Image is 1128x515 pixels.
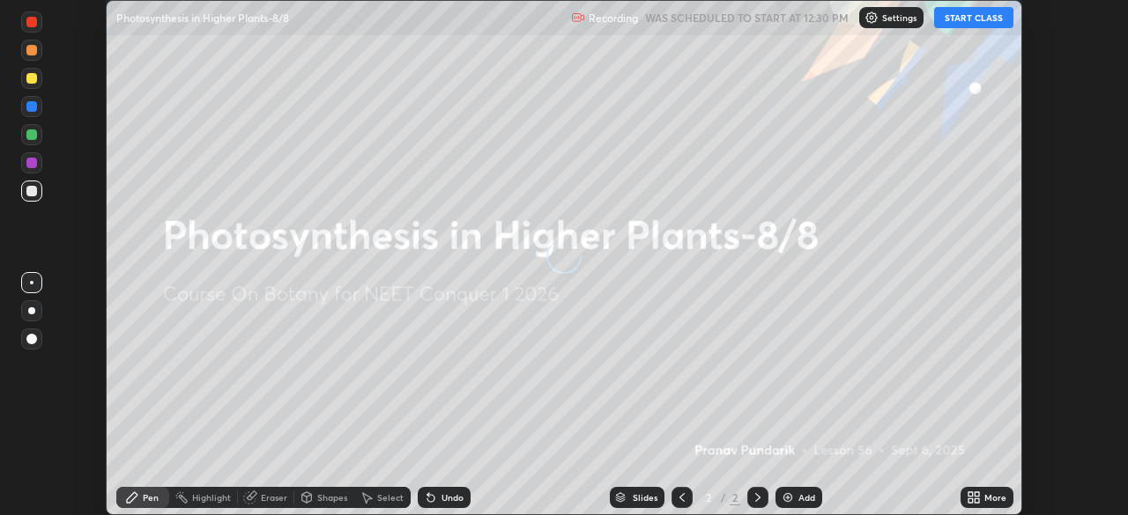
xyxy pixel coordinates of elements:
div: Pen [143,493,159,502]
div: Undo [442,493,464,502]
button: START CLASS [934,7,1013,28]
p: Recording [589,11,638,25]
div: / [721,492,726,503]
div: Slides [633,493,657,502]
p: Settings [882,13,916,22]
img: add-slide-button [781,490,795,504]
div: More [984,493,1006,502]
div: Add [798,493,815,502]
img: class-settings-icons [865,11,879,25]
img: recording.375f2c34.svg [571,11,585,25]
div: 2 [730,489,740,505]
div: Highlight [192,493,231,502]
p: Photosynthesis in Higher Plants-8/8 [116,11,289,25]
div: Eraser [261,493,287,502]
div: Select [377,493,404,502]
div: 2 [700,492,717,503]
div: Shapes [317,493,347,502]
h5: WAS SCHEDULED TO START AT 12:30 PM [645,10,849,26]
